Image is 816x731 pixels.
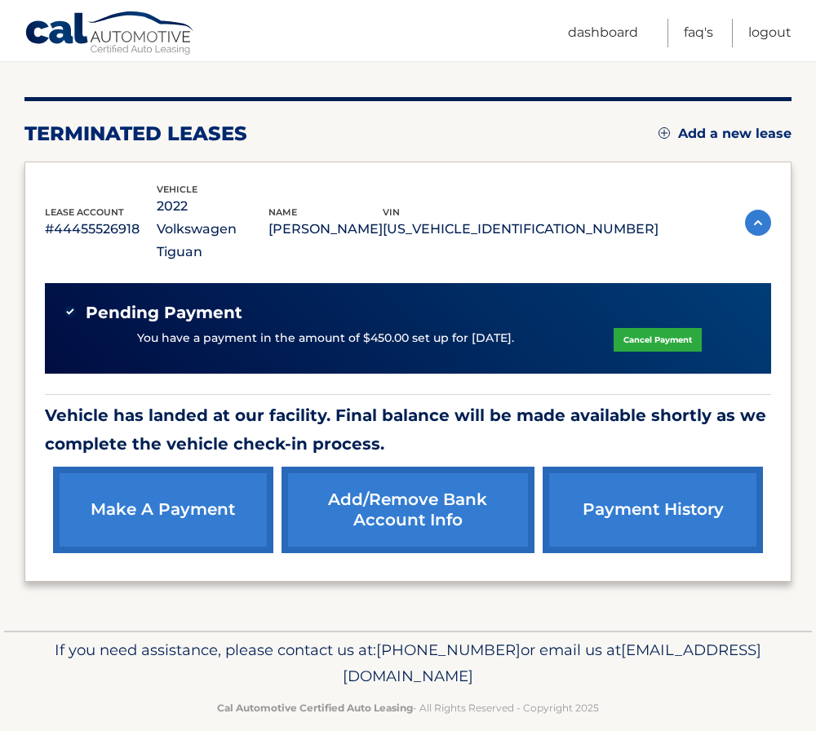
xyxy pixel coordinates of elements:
[157,184,197,195] span: vehicle
[86,303,242,323] span: Pending Payment
[745,210,771,236] img: accordion-active.svg
[343,640,761,685] span: [EMAIL_ADDRESS][DOMAIN_NAME]
[268,218,383,241] p: [PERSON_NAME]
[614,328,702,352] a: Cancel Payment
[217,702,413,714] strong: Cal Automotive Certified Auto Leasing
[383,206,400,218] span: vin
[282,467,535,553] a: Add/Remove bank account info
[268,206,297,218] span: name
[659,126,792,142] a: Add a new lease
[53,467,273,553] a: make a payment
[29,637,787,689] p: If you need assistance, please contact us at: or email us at
[137,330,514,348] p: You have a payment in the amount of $450.00 set up for [DATE].
[24,11,196,58] a: Cal Automotive
[659,127,670,139] img: add.svg
[45,218,157,241] p: #44455526918
[684,19,713,47] a: FAQ's
[568,19,638,47] a: Dashboard
[64,306,76,317] img: check-green.svg
[29,699,787,716] p: - All Rights Reserved - Copyright 2025
[376,640,521,659] span: [PHONE_NUMBER]
[24,122,247,146] h2: terminated leases
[45,206,124,218] span: lease account
[383,218,659,241] p: [US_VEHICLE_IDENTIFICATION_NUMBER]
[543,467,763,553] a: payment history
[748,19,792,47] a: Logout
[45,401,771,459] p: Vehicle has landed at our facility. Final balance will be made available shortly as we complete t...
[157,195,268,264] p: 2022 Volkswagen Tiguan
